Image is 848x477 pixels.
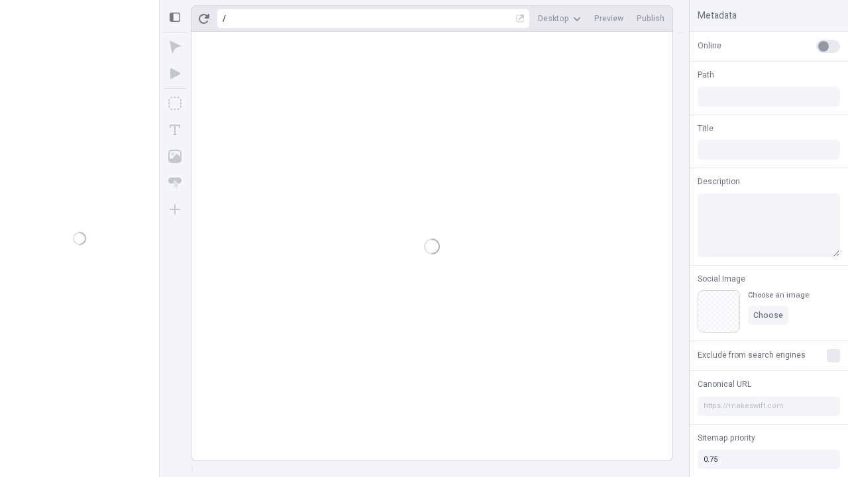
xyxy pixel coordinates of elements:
[748,290,809,300] div: Choose an image
[163,171,187,195] button: Button
[748,305,788,325] button: Choose
[163,144,187,168] button: Image
[223,13,226,24] div: /
[698,123,714,134] span: Title
[698,176,740,187] span: Description
[631,9,670,28] button: Publish
[698,349,806,361] span: Exclude from search engines
[698,69,714,81] span: Path
[753,310,783,321] span: Choose
[163,91,187,115] button: Box
[533,9,586,28] button: Desktop
[698,273,745,285] span: Social Image
[698,40,721,52] span: Online
[698,432,755,444] span: Sitemap priority
[698,396,840,416] input: https://makeswift.com
[637,13,664,24] span: Publish
[538,13,569,24] span: Desktop
[163,118,187,142] button: Text
[594,13,623,24] span: Preview
[589,9,629,28] button: Preview
[698,378,751,390] span: Canonical URL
